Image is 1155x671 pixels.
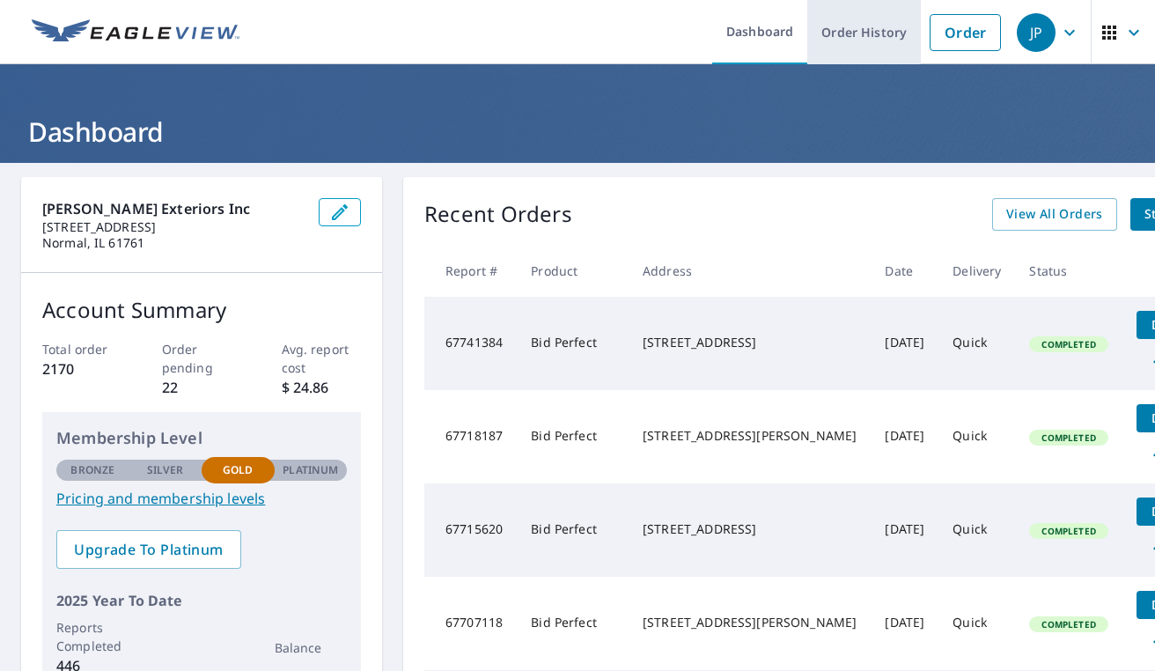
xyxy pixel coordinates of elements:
p: Recent Orders [424,198,572,231]
span: Completed [1031,431,1106,444]
td: Bid Perfect [517,297,629,390]
div: [STREET_ADDRESS][PERSON_NAME] [643,427,857,445]
p: Balance [275,638,348,657]
p: $ 24.86 [282,377,362,398]
a: Pricing and membership levels [56,488,347,509]
p: Membership Level [56,426,347,450]
a: View All Orders [992,198,1117,231]
span: Completed [1031,618,1106,630]
th: Report # [424,245,517,297]
p: 2025 Year To Date [56,590,347,611]
td: Bid Perfect [517,483,629,577]
td: Bid Perfect [517,577,629,670]
span: Upgrade To Platinum [70,540,227,559]
div: JP [1017,13,1056,52]
td: Quick [938,390,1015,483]
td: 67715620 [424,483,517,577]
div: [STREET_ADDRESS][PERSON_NAME] [643,614,857,631]
img: EV Logo [32,19,239,46]
td: 67741384 [424,297,517,390]
div: [STREET_ADDRESS] [643,520,857,538]
p: Bronze [70,462,114,478]
h1: Dashboard [21,114,1134,150]
th: Delivery [938,245,1015,297]
td: [DATE] [871,483,938,577]
p: 2170 [42,358,122,380]
td: Bid Perfect [517,390,629,483]
span: Completed [1031,338,1106,350]
p: Reports Completed [56,618,129,655]
td: [DATE] [871,297,938,390]
th: Address [629,245,871,297]
p: Order pending [162,340,242,377]
span: View All Orders [1006,203,1103,225]
p: Silver [147,462,184,478]
p: Normal, IL 61761 [42,235,305,251]
p: Account Summary [42,294,361,326]
a: Order [930,14,1001,51]
th: Date [871,245,938,297]
p: Gold [223,462,253,478]
td: [DATE] [871,390,938,483]
p: [STREET_ADDRESS] [42,219,305,235]
td: Quick [938,297,1015,390]
div: [STREET_ADDRESS] [643,334,857,351]
td: [DATE] [871,577,938,670]
td: 67718187 [424,390,517,483]
th: Status [1015,245,1122,297]
p: Total order [42,340,122,358]
a: Upgrade To Platinum [56,530,241,569]
td: 67707118 [424,577,517,670]
span: Completed [1031,525,1106,537]
td: Quick [938,483,1015,577]
p: Avg. report cost [282,340,362,377]
th: Product [517,245,629,297]
td: Quick [938,577,1015,670]
p: Platinum [283,462,338,478]
p: 22 [162,377,242,398]
p: [PERSON_NAME] Exteriors Inc [42,198,305,219]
